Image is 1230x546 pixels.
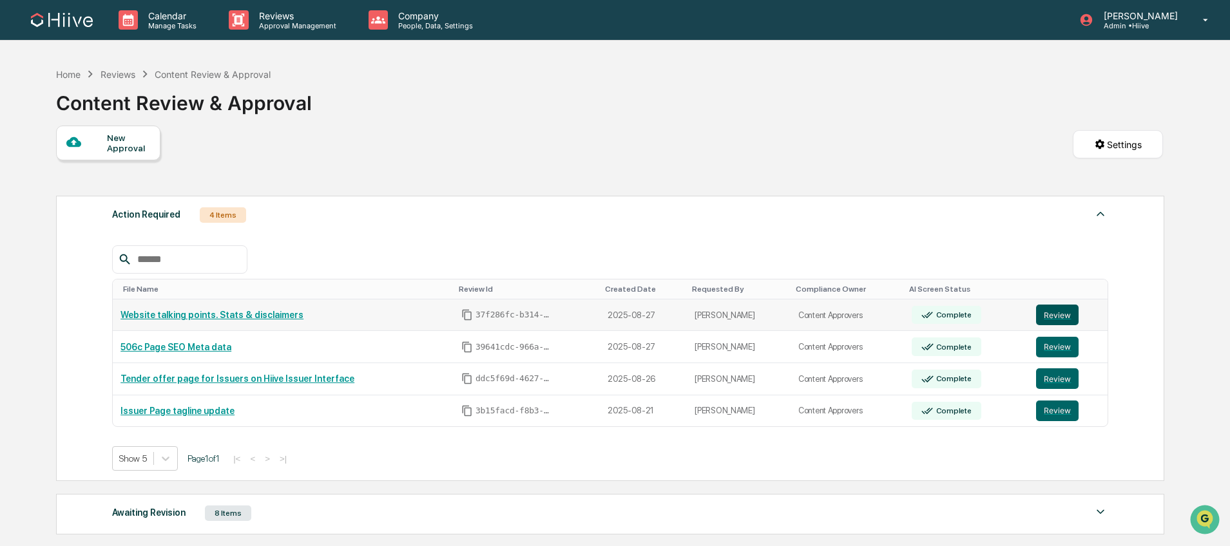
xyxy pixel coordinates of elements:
[93,164,104,174] div: 🗄️
[600,331,687,363] td: 2025-08-27
[246,453,259,464] button: <
[791,363,904,395] td: Content Approvers
[44,99,211,111] div: Start new chat
[1093,504,1108,520] img: caret
[909,285,1023,294] div: Toggle SortBy
[101,69,135,80] div: Reviews
[934,406,972,415] div: Complete
[112,504,186,521] div: Awaiting Revision
[600,363,687,395] td: 2025-08-26
[476,373,553,384] span: ddc5f69d-4627-4722-aeaa-ccc955e7ddc8
[934,374,972,383] div: Complete
[138,21,203,30] p: Manage Tasks
[34,59,213,72] input: Clear
[461,341,473,353] span: Copy Id
[388,10,479,21] p: Company
[106,162,160,175] span: Attestations
[791,331,904,363] td: Content Approvers
[13,99,36,122] img: 1746055101610-c473b297-6a78-478c-a979-82029cc54cd1
[88,157,165,180] a: 🗄️Attestations
[687,363,791,395] td: [PERSON_NAME]
[1036,400,1079,421] button: Review
[461,309,473,321] span: Copy Id
[1093,10,1184,21] p: [PERSON_NAME]
[1189,504,1224,538] iframe: Open customer support
[1036,368,1100,389] a: Review
[26,162,83,175] span: Preclearance
[138,10,203,21] p: Calendar
[249,10,343,21] p: Reviews
[459,285,595,294] div: Toggle SortBy
[8,182,86,205] a: 🔎Data Lookup
[1093,21,1184,30] p: Admin • Hiive
[1073,130,1163,158] button: Settings
[120,406,235,416] a: Issuer Page tagline update
[8,157,88,180] a: 🖐️Preclearance
[476,342,553,352] span: 39641cdc-966a-4e65-879f-2a6a777944d8
[1036,337,1100,357] a: Review
[687,395,791,427] td: [PERSON_NAME]
[128,218,156,228] span: Pylon
[249,21,343,30] p: Approval Management
[1036,337,1079,357] button: Review
[1093,206,1108,221] img: caret
[120,342,231,352] a: 506c Page SEO Meta data
[205,505,251,521] div: 8 Items
[476,406,553,416] span: 3b15facd-f8b3-477c-80ee-d7a648742bf4
[461,405,473,417] span: Copy Id
[791,395,904,427] td: Content Approvers
[1036,305,1079,325] button: Review
[26,187,81,200] span: Data Lookup
[276,453,291,464] button: >|
[13,27,235,48] p: How can we help?
[692,285,785,294] div: Toggle SortBy
[687,299,791,332] td: [PERSON_NAME]
[120,310,303,320] a: Website talking points. Stats & disclaimers
[91,218,156,228] a: Powered byPylon
[13,188,23,198] div: 🔎
[1036,400,1100,421] a: Review
[600,299,687,332] td: 2025-08-27
[791,299,904,332] td: Content Approvers
[120,373,354,384] a: Tender offer page for Issuers on Hiive Issuer Interface
[44,111,163,122] div: We're available if you need us!
[56,69,81,80] div: Home
[605,285,682,294] div: Toggle SortBy
[112,206,180,223] div: Action Required
[1036,368,1079,389] button: Review
[600,395,687,427] td: 2025-08-21
[187,453,220,464] span: Page 1 of 1
[934,343,972,352] div: Complete
[1039,285,1102,294] div: Toggle SortBy
[219,102,235,118] button: Start new chat
[476,310,553,320] span: 37f286fc-b314-44fd-941e-9b59f5c57a7b
[13,164,23,174] div: 🖐️
[56,81,312,115] div: Content Review & Approval
[934,310,972,319] div: Complete
[388,21,479,30] p: People, Data, Settings
[687,331,791,363] td: [PERSON_NAME]
[796,285,899,294] div: Toggle SortBy
[461,373,473,384] span: Copy Id
[200,207,246,223] div: 4 Items
[107,133,150,153] div: New Approval
[1036,305,1100,325] a: Review
[229,453,244,464] button: |<
[31,13,93,27] img: logo
[123,285,448,294] div: Toggle SortBy
[155,69,271,80] div: Content Review & Approval
[261,453,274,464] button: >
